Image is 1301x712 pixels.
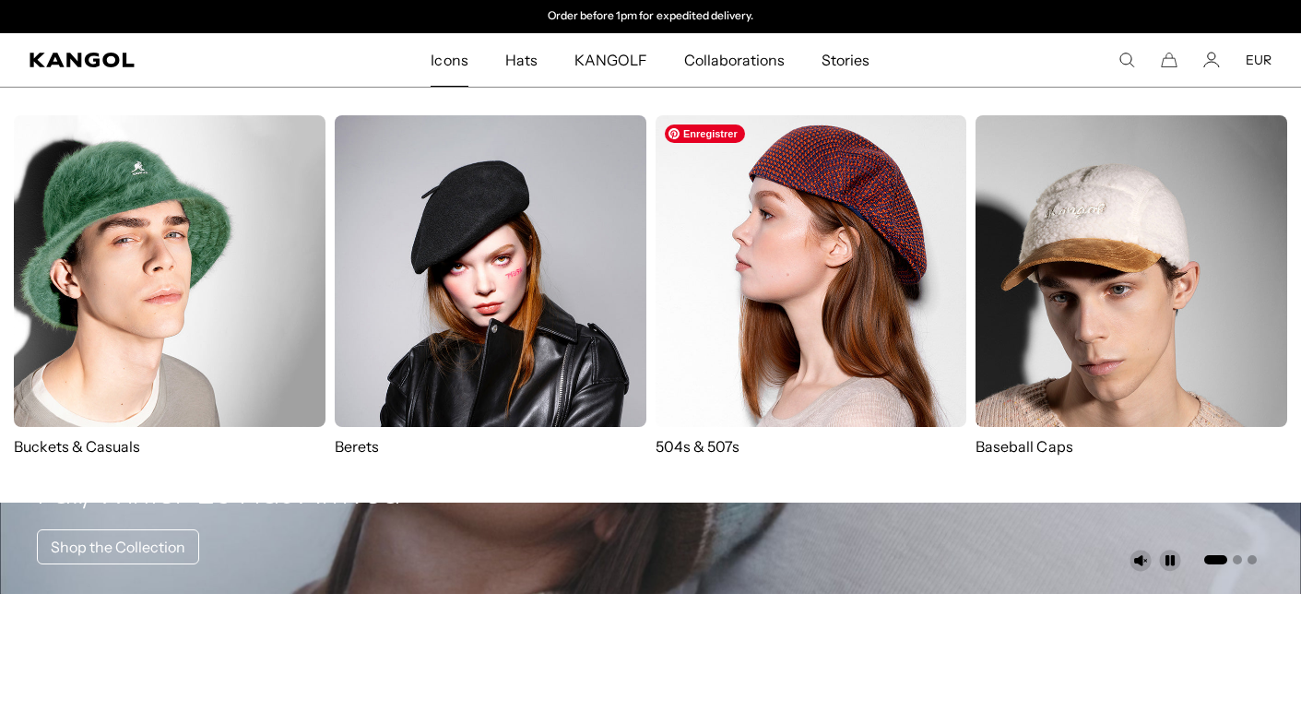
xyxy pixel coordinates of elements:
div: Announcement [461,9,841,24]
span: Hats [505,33,538,87]
a: Berets [335,115,646,457]
a: Shop the Collection [37,529,199,564]
span: KANGOLF [574,33,647,87]
span: Enregistrer [665,125,745,143]
p: Buckets & Casuals [14,436,325,457]
ul: Select a slide to show [1202,552,1257,566]
span: Icons [431,33,467,87]
a: 504s & 507s [656,115,967,457]
p: Berets [335,436,646,457]
a: Icons [412,33,486,87]
button: Pause [1159,550,1181,572]
span: Collaborations [684,33,785,87]
button: Go to slide 3 [1248,555,1257,564]
span: Stories [822,33,869,87]
a: Collaborations [666,33,803,87]
p: Order before 1pm for expedited delivery. [548,9,753,24]
button: Go to slide 1 [1204,555,1227,564]
a: Baseball Caps [976,115,1287,475]
a: Kangol [30,53,285,67]
slideshow-component: Announcement bar [461,9,841,24]
button: Cart [1161,52,1177,68]
a: Hats [487,33,556,87]
button: EUR [1246,52,1271,68]
summary: Search here [1118,52,1135,68]
div: 2 of 2 [461,9,841,24]
a: Stories [803,33,888,87]
button: Unmute [1130,550,1152,572]
a: Buckets & Casuals [14,115,325,457]
button: Go to slide 2 [1233,555,1242,564]
a: KANGOLF [556,33,666,87]
a: Account [1203,52,1220,68]
p: Baseball Caps [976,436,1287,457]
p: 504s & 507s [656,436,967,457]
